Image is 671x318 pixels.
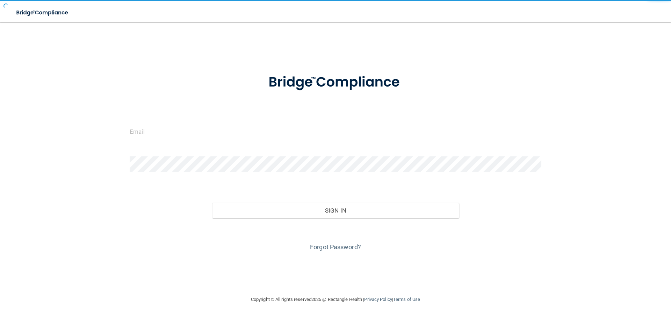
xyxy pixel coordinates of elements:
button: Sign In [212,203,459,218]
a: Terms of Use [393,297,420,302]
a: Forgot Password? [310,243,361,251]
img: bridge_compliance_login_screen.278c3ca4.svg [254,64,417,101]
div: Copyright © All rights reserved 2025 @ Rectangle Health | | [208,288,463,311]
input: Email [130,124,541,139]
a: Privacy Policy [364,297,392,302]
img: bridge_compliance_login_screen.278c3ca4.svg [10,6,75,20]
